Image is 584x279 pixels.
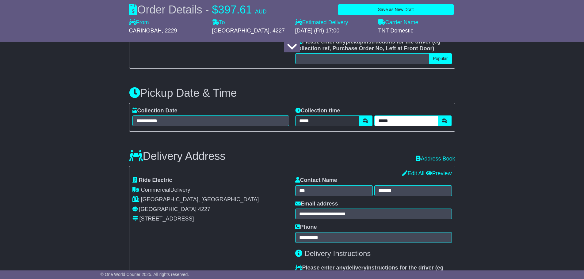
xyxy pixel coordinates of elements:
[338,4,453,15] button: Save as New Draft
[295,177,337,184] label: Contact Name
[295,224,317,231] label: Phone
[101,272,189,277] span: © One World Courier 2025. All rights reserved.
[429,53,452,64] button: Popular
[132,107,177,114] label: Collection Date
[295,265,452,278] label: Please enter any instructions for the driver ( )
[378,28,455,34] div: TNT Domestic
[295,28,372,34] div: [DATE] (Fri) 17:00
[129,19,149,26] label: From
[212,3,218,16] span: $
[269,28,285,34] span: , 4227
[162,28,177,34] span: , 2229
[129,150,226,162] h3: Delivery Address
[212,19,225,26] label: To
[295,107,340,114] label: Collection time
[295,201,338,207] label: Email address
[141,187,170,193] span: Commercial
[402,170,424,176] a: Edit All
[416,156,455,162] a: Address Book
[198,206,210,212] span: 4227
[304,249,371,258] span: Delivery Instructions
[255,9,267,15] span: AUD
[139,216,194,222] div: [STREET_ADDRESS]
[218,3,252,16] span: 397.61
[139,177,172,183] span: Ride Electric
[129,87,455,99] h3: Pickup Date & Time
[295,19,372,26] label: Estimated Delivery
[212,28,269,34] span: [GEOGRAPHIC_DATA]
[378,19,418,26] label: Carrier Name
[139,206,197,212] span: [GEOGRAPHIC_DATA]
[426,170,452,176] a: Preview
[346,265,367,271] span: delivery
[129,28,162,34] span: CARINGBAH
[129,3,267,16] div: Order Details -
[132,187,289,194] div: Delivery
[141,196,259,202] span: [GEOGRAPHIC_DATA], [GEOGRAPHIC_DATA]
